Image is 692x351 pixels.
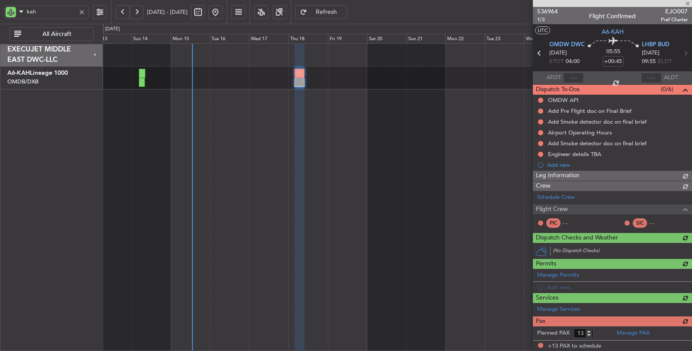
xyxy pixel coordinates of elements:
[642,41,670,49] span: LHBP BUD
[7,78,38,86] a: OMDB/DXB
[566,57,580,66] span: 04:00
[548,150,601,158] div: Engineer details TBA
[249,34,288,44] div: Wed 17
[548,107,631,115] div: Add Pre Flight doc on Final Brief
[642,57,656,66] span: 09:55
[10,27,94,41] button: All Aircraft
[547,161,688,169] div: Add new
[661,7,688,16] span: EJO007
[537,7,558,16] span: 536964
[524,34,564,44] div: Wed 24
[131,34,171,44] div: Sun 14
[7,70,68,76] a: A6-KAHLineage 1000
[602,27,624,36] span: A6-KAH
[210,34,249,44] div: Tue 16
[328,34,367,44] div: Fri 19
[7,70,30,76] span: A6-KAH
[589,12,636,21] div: Flight Confirmed
[535,26,550,34] button: UTC
[642,49,660,57] span: [DATE]
[548,118,647,125] div: Add Smoke detector doc on final brief
[547,73,561,82] span: ATOT
[664,73,678,82] span: ALDT
[485,34,524,44] div: Tue 23
[367,34,407,44] div: Sat 20
[92,34,131,44] div: Sat 13
[171,34,210,44] div: Mon 15
[661,85,673,94] span: (0/6)
[288,34,328,44] div: Thu 18
[548,96,579,104] div: OMDW API
[105,26,120,33] div: [DATE]
[548,129,612,136] div: Airport Operating Hours
[23,31,91,37] span: All Aircraft
[661,16,688,23] span: Pref Charter
[147,8,188,16] span: [DATE] - [DATE]
[549,41,585,49] span: OMDW DWC
[27,5,76,18] input: A/C (Reg. or Type)
[407,34,446,44] div: Sun 21
[658,57,672,66] span: ELDT
[537,16,558,23] span: 1/3
[295,5,347,19] button: Refresh
[606,48,620,56] span: 05:55
[549,57,564,66] span: ETOT
[548,140,647,147] div: Add Smoke detector doc on final brief
[536,85,580,95] span: Dispatch To-Dos
[309,9,344,15] span: Refresh
[445,34,485,44] div: Mon 22
[549,49,567,57] span: [DATE]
